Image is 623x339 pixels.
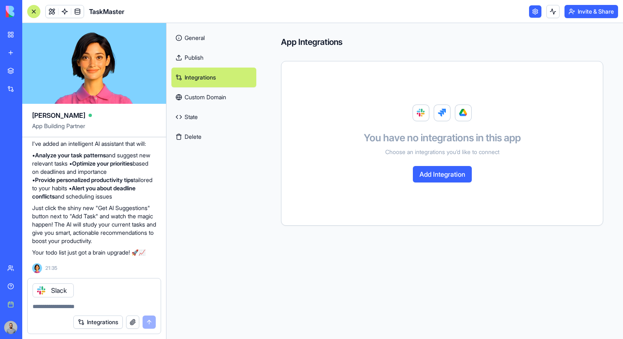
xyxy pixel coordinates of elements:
[33,283,74,297] div: Slack
[364,131,521,145] h3: You have no integrations in this app
[35,152,106,159] strong: Analyze your task patterns
[32,122,156,137] span: App Building Partner
[72,160,133,167] strong: Optimize your priorities
[385,148,499,156] span: Choose an integrations you’d like to connect
[32,151,156,201] p: • and suggest new relevant tasks • based on deadlines and importance • tailored to your habits • ...
[32,110,85,120] span: [PERSON_NAME]
[281,36,603,48] h4: App Integrations
[564,5,618,18] button: Invite & Share
[32,263,42,273] img: Ella_00000_wcx2te.png
[171,48,256,68] a: Publish
[171,68,256,87] a: Integrations
[6,6,57,17] img: logo
[171,28,256,48] a: General
[4,321,17,334] img: image_123650291_bsq8ao.jpg
[412,104,472,122] img: Logic
[171,87,256,107] a: Custom Domain
[35,176,133,183] strong: Provide personalized productivity tips
[89,7,124,16] h1: TaskMaster
[73,316,123,329] button: Integrations
[171,127,256,147] button: Delete
[32,185,136,200] strong: Alert you about deadline conflicts
[32,204,156,245] p: Just click the shiny new "Get AI Suggestions" button next to "Add Task" and watch the magic happe...
[32,140,156,148] p: I've added an intelligent AI assistant that will:
[32,248,156,257] p: Your todo list just got a brain upgrade! 🚀📈
[45,265,57,271] span: 21:35
[413,166,472,182] button: Add Integration
[171,107,256,127] a: State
